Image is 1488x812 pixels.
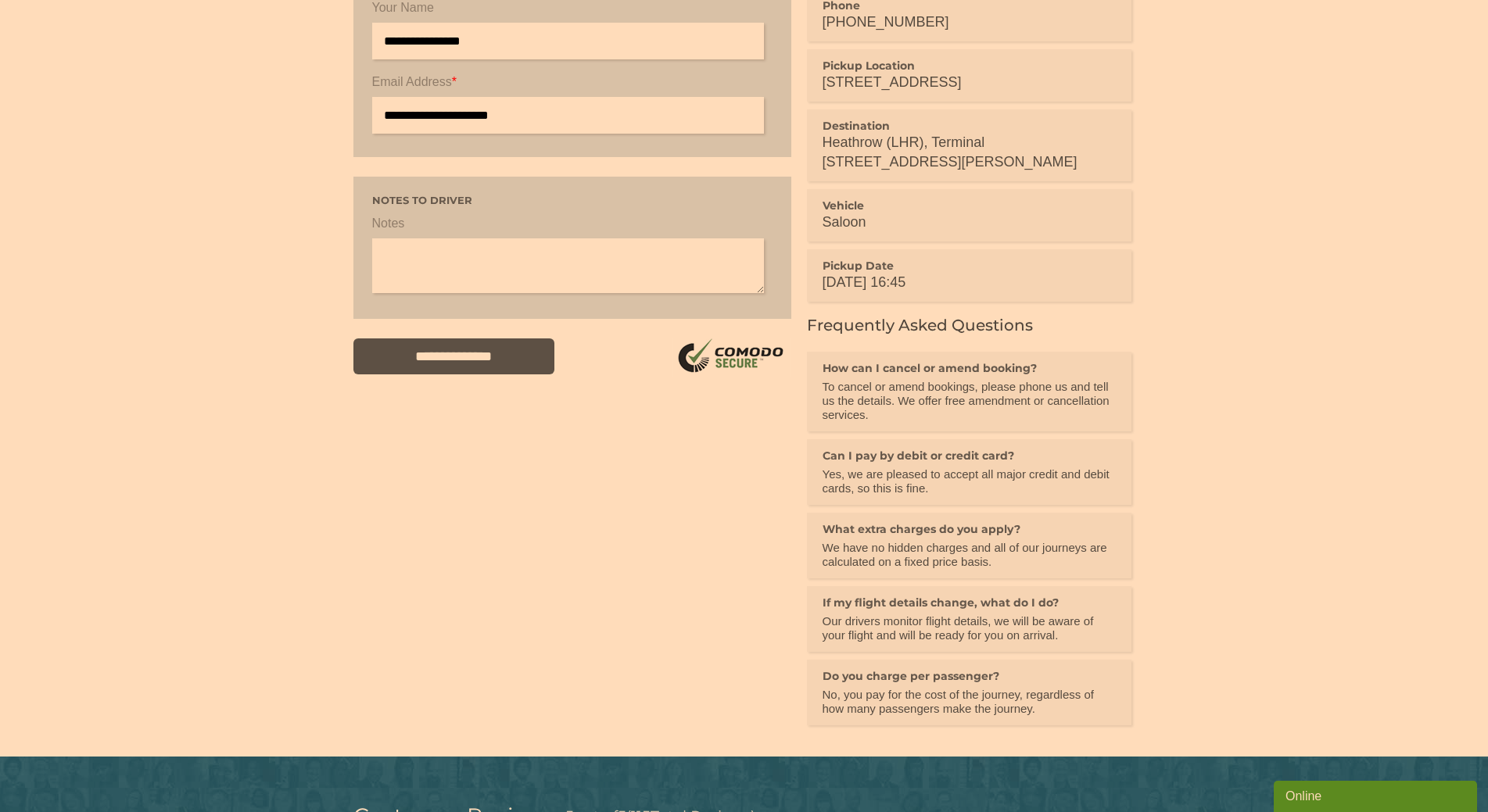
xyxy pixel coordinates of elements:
p: No, you pay for the cost of the journey, regardless of how many passengers make the journey. [823,688,1117,716]
p: Heathrow (LHR), Terminal [STREET_ADDRESS][PERSON_NAME] [823,133,1117,172]
iframe: chat widget [1274,778,1480,812]
label: Notes [372,215,773,238]
p: [PHONE_NUMBER] [823,13,1117,32]
p: We have no hidden charges and all of our journeys are calculated on a fixed price basis. [823,541,1117,569]
p: [STREET_ADDRESS] [823,73,1117,92]
p: Saloon [823,213,1117,232]
h3: Can I pay by debit or credit card? [823,449,1117,463]
h2: Frequently Asked Questions [807,317,1135,333]
h3: If my flight details change, what do I do? [823,596,1117,610]
img: SSL Logo [672,338,791,377]
h3: Pickup Location [823,59,1117,73]
h3: How can I cancel or amend booking? [823,361,1117,375]
label: Email Address [372,73,773,97]
h3: Notes to driver [372,195,773,206]
p: Our drivers monitor flight details, we will be aware of your flight and will be ready for you on ... [823,614,1117,642]
p: Yes, we are pleased to accept all major credit and debit cards, so this is fine. [823,467,1117,495]
p: [DATE] 16:45 [823,273,1117,292]
h3: Pickup Date [823,259,1117,273]
p: To cancel or amend bookings, please phone us and tell us the details. We offer free amendment or ... [823,380,1117,422]
h3: Do you charge per passenger? [823,669,1117,683]
h3: Destination [823,119,1117,133]
h3: What extra charges do you apply? [823,522,1117,536]
h3: Vehicle [823,199,1117,213]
